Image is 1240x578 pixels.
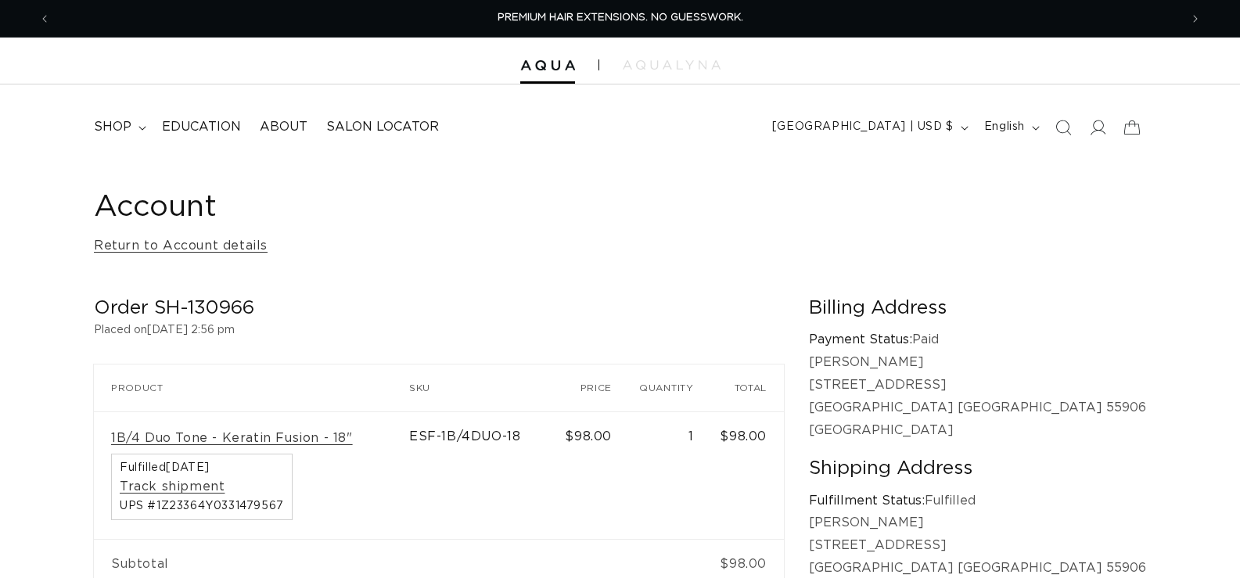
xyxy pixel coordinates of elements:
[984,119,1025,135] span: English
[1046,110,1080,145] summary: Search
[556,364,629,411] th: Price
[409,411,556,540] td: ESF-1B/4DUO-18
[94,188,1146,227] h1: Account
[84,109,153,145] summary: shop
[94,119,131,135] span: shop
[763,113,975,142] button: [GEOGRAPHIC_DATA] | USD $
[94,235,268,257] a: Return to Account details
[153,109,250,145] a: Education
[326,119,439,135] span: Salon Locator
[772,119,954,135] span: [GEOGRAPHIC_DATA] | USD $
[317,109,448,145] a: Salon Locator
[809,490,1146,512] p: Fulfilled
[711,539,784,575] td: $98.00
[147,325,235,336] time: [DATE] 2:56 pm
[629,411,711,540] td: 1
[809,351,1146,441] p: [PERSON_NAME] [STREET_ADDRESS] [GEOGRAPHIC_DATA] [GEOGRAPHIC_DATA] 55906 [GEOGRAPHIC_DATA]
[120,501,284,512] span: UPS #1Z23364Y0331479567
[711,364,784,411] th: Total
[409,364,556,411] th: SKU
[111,430,353,447] a: 1B/4 Duo Tone - Keratin Fusion - 18"
[629,364,711,411] th: Quantity
[120,462,284,473] span: Fulfilled
[1178,4,1213,34] button: Next announcement
[162,119,241,135] span: Education
[809,333,912,346] strong: Payment Status:
[166,462,210,473] time: [DATE]
[975,113,1046,142] button: English
[809,494,925,507] strong: Fulfillment Status:
[565,430,612,443] span: $98.00
[94,539,711,575] td: Subtotal
[260,119,307,135] span: About
[520,60,575,71] img: Aqua Hair Extensions
[711,411,784,540] td: $98.00
[94,296,784,321] h2: Order SH-130966
[94,364,409,411] th: Product
[94,321,784,340] p: Placed on
[120,479,225,495] a: Track shipment
[623,60,721,70] img: aqualyna.com
[498,13,743,23] span: PREMIUM HAIR EXTENSIONS. NO GUESSWORK.
[809,328,1146,351] p: Paid
[809,296,1146,321] h2: Billing Address
[27,4,62,34] button: Previous announcement
[809,457,1146,481] h2: Shipping Address
[250,109,317,145] a: About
